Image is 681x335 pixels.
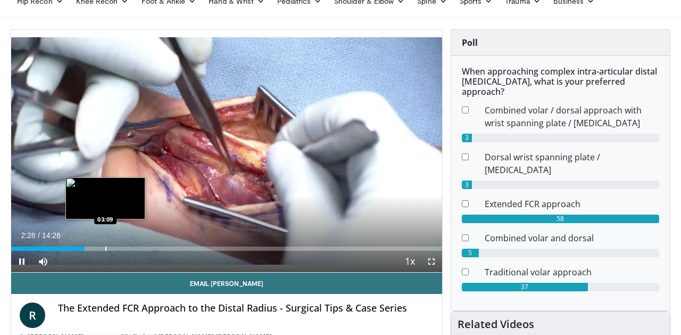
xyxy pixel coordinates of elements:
[20,303,45,328] a: R
[58,303,434,314] h4: The Extended FCR Approach to the Distal Radius - Surgical Tips & Case Series
[11,30,442,273] video-js: Video Player
[462,249,479,257] div: 5
[421,251,442,272] button: Fullscreen
[32,251,54,272] button: Mute
[477,232,667,244] dd: Combined volar and dorsal
[65,177,145,219] img: image.jpeg
[462,215,659,223] div: 58
[38,231,40,240] span: /
[400,251,421,272] button: Playback Rate
[21,231,35,240] span: 2:28
[462,134,472,142] div: 3
[462,67,659,97] h6: When approaching complex intra-articular distal [MEDICAL_DATA], what is your preferred approach?
[11,251,32,272] button: Pause
[462,37,478,48] strong: Poll
[462,181,472,189] div: 3
[458,318,534,331] h4: Related Videos
[477,151,667,176] dd: Dorsal wrist spanning plate / [MEDICAL_DATA]
[477,266,667,279] dd: Traditional volar approach
[11,273,442,294] a: Email [PERSON_NAME]
[477,198,667,210] dd: Extended FCR approach
[42,231,61,240] span: 14:26
[11,247,442,251] div: Progress Bar
[462,283,588,291] div: 37
[477,104,667,129] dd: Combined volar / dorsal approach with wrist spanning plate / [MEDICAL_DATA]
